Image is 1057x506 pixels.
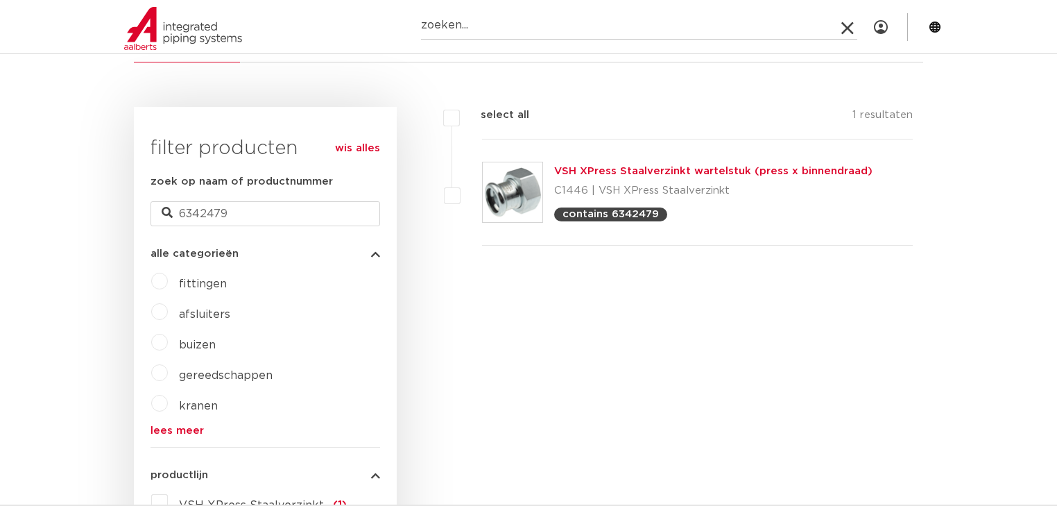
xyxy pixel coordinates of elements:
img: Thumbnail for VSH XPress Staalverzinkt wartelstuk (press x binnendraad) [483,162,542,222]
input: zoeken... [421,12,857,40]
a: afsluiters [179,309,230,320]
a: gereedschappen [179,370,273,381]
a: fittingen [179,278,227,289]
span: productlijn [151,470,208,480]
a: VSH XPress Staalverzinkt wartelstuk (press x binnendraad) [554,166,873,176]
a: lees meer [151,425,380,436]
a: kranen [179,400,218,412]
p: C1446 | VSH XPress Staalverzinkt [554,180,873,202]
a: buizen [179,339,216,351]
h3: filter producten [151,135,380,162]
p: 1 resultaten [852,107,913,128]
label: zoek op naam of productnummer [151,174,333,190]
button: productlijn [151,470,380,480]
label: select all [460,107,529,124]
input: zoeken [151,201,380,226]
p: contains 6342479 [562,209,659,219]
a: wis alles [335,140,380,157]
span: alle categorieën [151,248,239,259]
button: alle categorieën [151,248,380,259]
